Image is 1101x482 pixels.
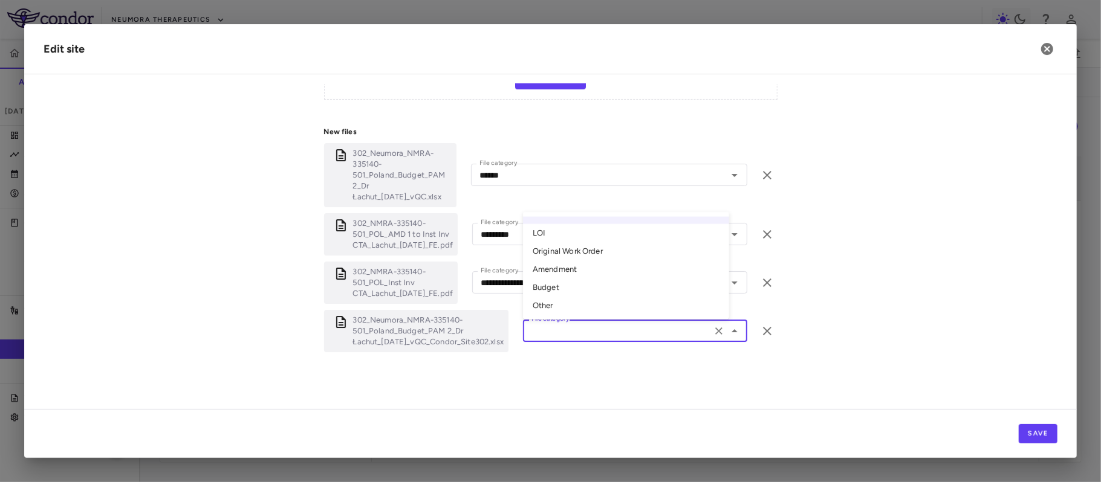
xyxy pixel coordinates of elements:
p: 302_NMRA-335140-501_POL_AMD 1 to Inst Inv CTA_Lachut_28Aug2024_FE.pdf [353,218,453,251]
button: Open [726,167,743,184]
p: 302_Neumora_NMRA-335140-501_Poland_Budget_PAM 2_Dr Łachut_24May2024_vQC_Condor_Site302.xlsx [353,315,504,347]
label: File category [481,217,518,228]
li: Other [523,297,729,315]
button: Open [726,274,743,291]
li: Original Work Order [523,242,729,260]
button: Save [1019,424,1057,443]
li: LOI [523,224,729,242]
button: Close [726,323,743,339]
p: New files [324,126,778,137]
button: Remove [757,224,778,245]
button: Open [726,226,743,243]
label: File category [479,158,517,169]
li: Amendment [523,260,729,278]
p: 302_Neumora_NMRA-335140-501_Poland_Budget_PAM 2_Dr Łachut_24May2024_vQC.xlsx [353,148,452,202]
button: Remove [757,321,778,341]
button: Remove [757,165,778,185]
label: File category [481,266,518,276]
div: Edit site [44,41,85,57]
p: 302_NMRA-335140-501_POL_Inst Inv CTA_Lachut_29MAY2024_FE.pdf [353,266,453,299]
li: Budget [523,278,729,297]
button: Remove [757,272,778,293]
button: Clear [710,323,727,339]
